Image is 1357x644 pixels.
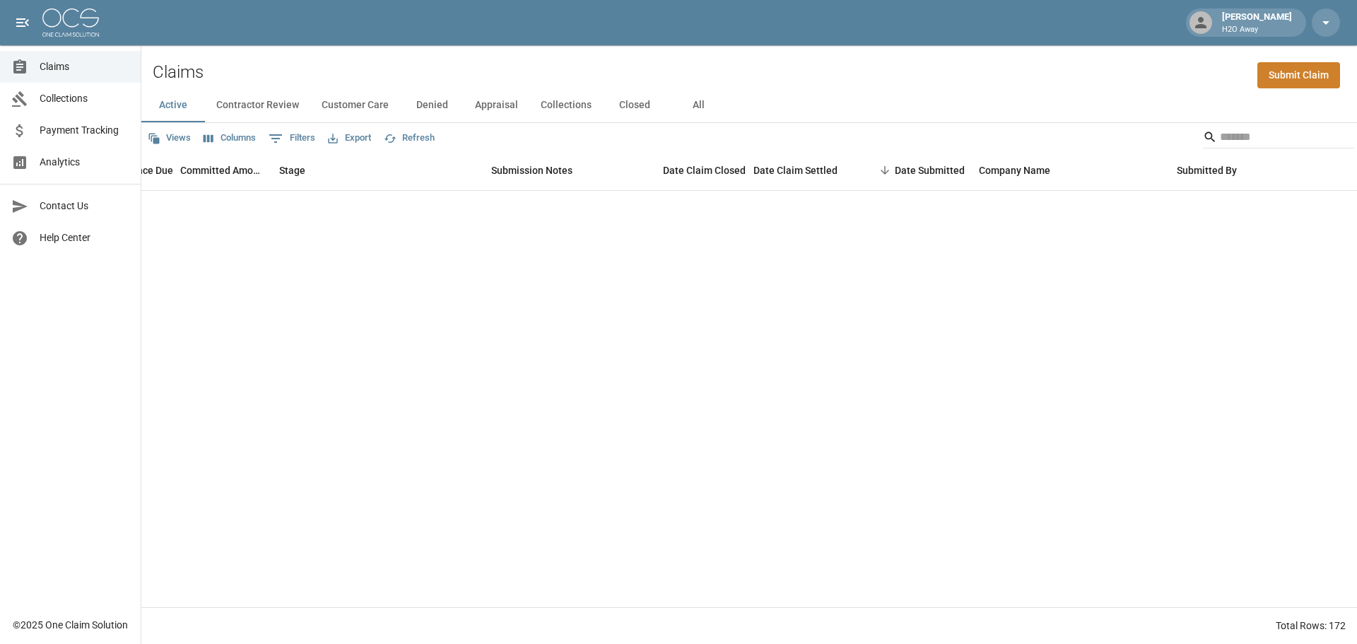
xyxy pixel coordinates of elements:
button: Show filters [265,127,319,150]
div: Submission Notes [491,151,572,190]
div: dynamic tabs [141,88,1357,122]
span: Contact Us [40,199,129,213]
button: Customer Care [310,88,400,122]
div: Date Claim Settled [753,151,838,190]
button: Denied [400,88,464,122]
button: Sort [875,160,895,180]
button: Select columns [200,127,259,149]
div: Date Claim Closed [663,151,746,190]
div: Submission Notes [484,151,661,190]
button: Appraisal [464,88,529,122]
div: Date Submitted [845,151,972,190]
div: Committed Amount [180,151,265,190]
span: Collections [40,91,129,106]
span: Claims [40,59,129,74]
div: Search [1203,126,1354,151]
button: Contractor Review [205,88,310,122]
button: Export [324,127,375,149]
button: Refresh [380,127,438,149]
button: All [666,88,730,122]
button: Views [144,127,194,149]
div: © 2025 One Claim Solution [13,618,128,632]
div: Committed Amount [180,151,272,190]
div: Company Name [979,151,1050,190]
button: Closed [603,88,666,122]
h2: Claims [153,62,204,83]
div: Submitted By [1170,151,1346,190]
span: Payment Tracking [40,123,129,138]
button: open drawer [8,8,37,37]
div: Submitted By [1177,151,1237,190]
img: ocs-logo-white-transparent.png [42,8,99,37]
div: Stage [272,151,484,190]
div: Date Claim Settled [753,151,845,190]
div: Total Rows: 172 [1276,619,1346,633]
div: Company Name [972,151,1170,190]
div: Date Submitted [895,151,965,190]
button: Collections [529,88,603,122]
span: Analytics [40,155,129,170]
div: Date Claim Closed [661,151,753,190]
div: Balance Due [117,151,173,190]
button: Active [141,88,205,122]
span: Help Center [40,230,129,245]
div: [PERSON_NAME] [1216,10,1298,35]
a: Submit Claim [1257,62,1340,88]
div: Stage [279,151,305,190]
p: H2O Away [1222,24,1292,36]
